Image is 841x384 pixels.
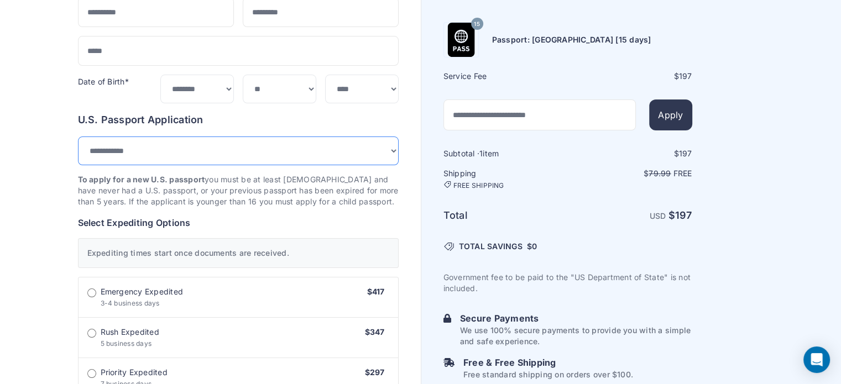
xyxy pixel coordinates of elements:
h6: Select Expediting Options [78,216,399,229]
span: Priority Expedited [101,367,168,378]
h6: Shipping [443,168,567,190]
div: Open Intercom Messenger [803,346,830,373]
span: 15 [474,17,479,31]
p: you must be at least [DEMOGRAPHIC_DATA] and have never had a U.S. passport, or your previous pass... [78,174,399,207]
h6: Service Fee [443,71,567,82]
span: 197 [675,209,692,221]
span: USD [650,211,666,220]
h6: Passport: [GEOGRAPHIC_DATA] [15 days] [492,34,651,45]
h6: U.S. Passport Application [78,112,399,128]
span: 1 [479,149,483,158]
strong: To apply for a new U.S. passport [78,175,205,184]
h6: Free & Free Shipping [463,356,633,369]
span: Free [673,169,692,178]
h6: Secure Payments [460,312,692,325]
span: $347 [365,327,385,336]
span: $ [527,241,537,252]
p: $ [569,168,692,179]
span: $417 [367,287,385,296]
p: Government fee to be paid to the "US Department of State" is not included. [443,272,692,294]
label: Date of Birth* [78,77,129,86]
span: Rush Expedited [101,327,159,338]
span: $297 [365,367,385,377]
div: $ [569,148,692,159]
span: 0 [532,241,537,251]
div: $ [569,71,692,82]
h6: Subtotal · item [443,148,567,159]
span: 197 [679,71,692,81]
div: Expediting times start once documents are received. [78,238,399,268]
span: TOTAL SAVINGS [459,241,523,252]
strong: $ [668,209,692,221]
p: Free standard shipping on orders over $100. [463,369,633,380]
span: FREE SHIPPING [453,181,504,190]
span: Emergency Expedited [101,286,184,297]
button: Apply [649,99,692,130]
span: 197 [679,149,692,158]
p: We use 100% secure payments to provide you with a simple and safe experience. [460,325,692,347]
img: Product Name [444,23,478,57]
span: 3-4 business days [101,299,160,307]
h6: Total [443,208,567,223]
span: 5 business days [101,339,152,348]
span: 79.99 [649,169,671,178]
